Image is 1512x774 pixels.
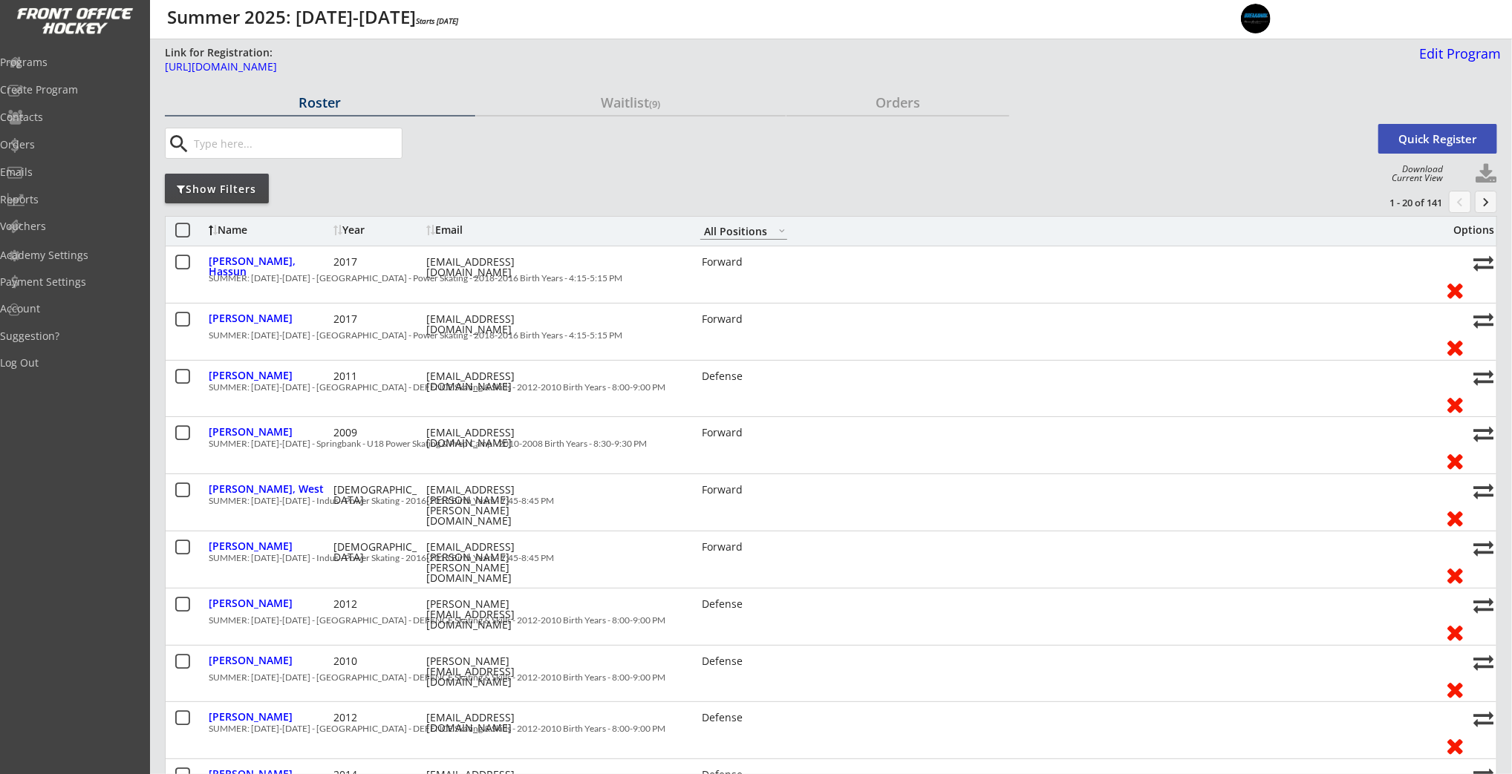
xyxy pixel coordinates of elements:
[786,96,1009,109] div: Orders
[702,542,789,552] div: Forward
[333,225,423,235] div: Year
[1441,393,1469,416] button: Remove from roster (no refund)
[1441,734,1469,757] button: Remove from roster (no refund)
[1449,191,1471,213] button: chevron_left
[209,554,1433,563] div: SUMMER: [DATE]-[DATE] - Indus - Power Skating - 2016-2013 Birth Years - 7:45-8:45 PM
[416,16,458,26] em: Starts [DATE]
[1441,278,1469,301] button: Remove from roster (no refund)
[1378,124,1497,154] button: Quick Register
[209,427,330,437] div: [PERSON_NAME]
[649,97,660,111] font: (9)
[1413,47,1501,60] div: Edit Program
[209,439,1433,448] div: SUMMER: [DATE]-[DATE] - Springbank - U18 Power Skating & Prep Camp - 2010-2008 Birth Years - 8:30...
[1441,335,1469,358] button: Remove from roster (no refund)
[209,616,1433,625] div: SUMMER: [DATE]-[DATE] - [GEOGRAPHIC_DATA] - DEFENCE Skating & Skills - 2012-2010 Birth Years - 8:...
[1441,563,1469,586] button: Remove from roster (no refund)
[702,314,789,324] div: Forward
[209,496,1433,505] div: SUMMER: [DATE]-[DATE] - Indus - Power Skating - 2016-2013 Birth Years - 7:45-8:45 PM
[1473,538,1493,558] button: Move player
[426,314,560,335] div: [EMAIL_ADDRESS][DOMAIN_NAME]
[426,257,560,278] div: [EMAIL_ADDRESS][DOMAIN_NAME]
[1413,47,1501,73] a: Edit Program
[333,485,423,505] div: [DEMOGRAPHIC_DATA]
[1473,709,1493,729] button: Move player
[1441,449,1469,472] button: Remove from roster (no refund)
[1441,678,1469,701] button: Remove from roster (no refund)
[1473,253,1493,273] button: Move player
[191,128,402,158] input: Type here...
[209,370,330,381] div: [PERSON_NAME]
[476,96,786,109] div: Waitlist
[1473,367,1493,387] button: Move player
[1473,595,1493,615] button: Move player
[1473,310,1493,330] button: Move player
[426,542,560,583] div: [EMAIL_ADDRESS][PERSON_NAME][PERSON_NAME][DOMAIN_NAME]
[165,96,475,109] div: Roster
[426,599,560,630] div: [PERSON_NAME][EMAIL_ADDRESS][DOMAIN_NAME]
[165,62,913,72] div: [URL][DOMAIN_NAME]
[333,257,423,267] div: 2017
[1473,652,1493,672] button: Move player
[702,712,789,723] div: Defense
[209,383,1433,392] div: SUMMER: [DATE]-[DATE] - [GEOGRAPHIC_DATA] - DEFENCE Skating & Skills - 2012-2010 Birth Years - 8:...
[1441,620,1469,643] button: Remove from roster (no refund)
[209,673,1433,682] div: SUMMER: [DATE]-[DATE] - [GEOGRAPHIC_DATA] - DEFENCE Skating & Skills - 2012-2010 Birth Years - 8:...
[702,599,789,609] div: Defense
[209,655,330,666] div: [PERSON_NAME]
[426,485,560,526] div: [EMAIL_ADDRESS][PERSON_NAME][PERSON_NAME][DOMAIN_NAME]
[209,484,330,494] div: [PERSON_NAME], West
[167,132,192,156] button: search
[333,542,423,563] div: [DEMOGRAPHIC_DATA]
[209,256,330,277] div: [PERSON_NAME], Hassun
[333,371,423,381] div: 2011
[1441,506,1469,529] button: Remove from roster (no refund)
[165,45,275,60] div: Link for Registration:
[702,427,789,438] div: Forward
[1475,191,1497,213] button: keyboard_arrow_right
[209,541,330,551] div: [PERSON_NAME]
[209,331,1433,340] div: SUMMER: [DATE]-[DATE] - [GEOGRAPHIC_DATA] - Power Skating - 2018-2016 Birth Years - 4:15-5:15 PM
[1473,481,1493,501] button: Move player
[333,314,423,324] div: 2017
[426,427,560,448] div: [EMAIL_ADDRESS][DOMAIN_NAME]
[426,712,560,733] div: [EMAIL_ADDRESS][DOMAIN_NAME]
[333,599,423,609] div: 2012
[209,712,330,722] div: [PERSON_NAME]
[1385,165,1444,183] div: Download Current View
[165,182,269,197] div: Show Filters
[209,598,330,609] div: [PERSON_NAME]
[209,313,330,324] div: [PERSON_NAME]
[1473,424,1493,444] button: Move player
[702,371,789,381] div: Defense
[702,656,789,666] div: Defense
[165,62,913,80] a: [URL][DOMAIN_NAME]
[1475,163,1497,186] button: Click to download full roster. Your browser settings may try to block it, check your security set...
[702,485,789,495] div: Forward
[426,656,560,687] div: [PERSON_NAME][EMAIL_ADDRESS][DOMAIN_NAME]
[1365,196,1442,209] div: 1 - 20 of 141
[209,274,1433,283] div: SUMMER: [DATE]-[DATE] - [GEOGRAPHIC_DATA] - Power Skating - 2018-2016 Birth Years - 4:15-5:15 PM
[702,257,789,267] div: Forward
[333,427,423,438] div: 2009
[1441,225,1494,235] div: Options
[209,225,330,235] div: Name
[426,371,560,392] div: [EMAIL_ADDRESS][DOMAIN_NAME]
[333,656,423,666] div: 2010
[333,712,423,723] div: 2012
[426,225,560,235] div: Email
[209,724,1433,733] div: SUMMER: [DATE]-[DATE] - [GEOGRAPHIC_DATA] - DEFENCE Skating & Skills - 2012-2010 Birth Years - 8:...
